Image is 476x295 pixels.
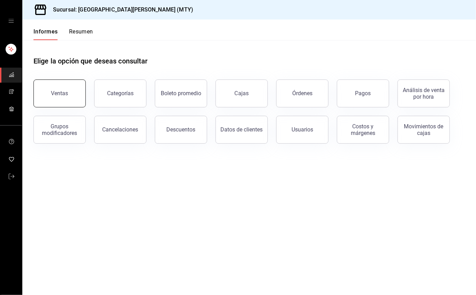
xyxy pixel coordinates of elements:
font: Cancelaciones [103,126,138,133]
button: Categorías [94,80,146,107]
font: Grupos modificadores [42,123,77,136]
font: Categorías [107,90,134,97]
font: Órdenes [292,90,312,97]
button: Análisis de venta por hora [398,80,450,107]
button: Movimientos de cajas [398,116,450,144]
button: Boleto promedio [155,80,207,107]
button: Datos de clientes [216,116,268,144]
button: Ventas [33,80,86,107]
font: Resumen [69,28,93,35]
font: Ventas [51,90,68,97]
div: pestañas de navegación [33,28,93,40]
button: Costos y márgenes [337,116,389,144]
font: Descuentos [167,126,196,133]
font: Cajas [235,90,249,97]
a: Cajas [216,80,268,107]
font: Datos de clientes [221,126,263,133]
button: Cancelaciones [94,116,146,144]
font: Movimientos de cajas [404,123,444,136]
font: Usuarios [292,126,313,133]
font: Elige la opción que deseas consultar [33,57,148,65]
button: Usuarios [276,116,328,144]
font: Boleto promedio [161,90,201,97]
button: Grupos modificadores [33,116,86,144]
font: Costos y márgenes [351,123,375,136]
font: Análisis de venta por hora [403,87,445,100]
button: Pagos [337,80,389,107]
button: Descuentos [155,116,207,144]
font: Sucursal: [GEOGRAPHIC_DATA][PERSON_NAME] (MTY) [53,6,193,13]
font: Pagos [355,90,371,97]
font: Informes [33,28,58,35]
button: cajón abierto [8,18,14,24]
button: Órdenes [276,80,328,107]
